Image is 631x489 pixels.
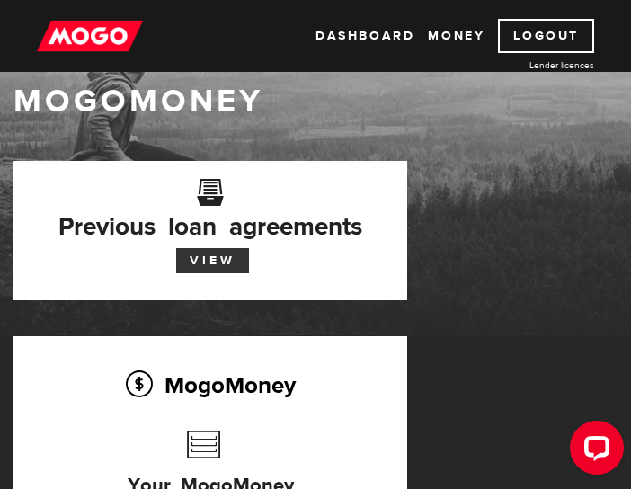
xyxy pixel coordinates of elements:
[40,366,380,404] h2: MogoMoney
[40,191,380,236] h3: Previous loan agreements
[37,19,143,53] img: mogo_logo-11ee424be714fa7cbb0f0f49df9e16ec.png
[315,19,414,53] a: Dashboard
[428,19,484,53] a: Money
[555,413,631,489] iframe: LiveChat chat widget
[459,58,594,72] a: Lender licences
[176,248,249,273] a: View
[498,19,594,53] a: Logout
[13,83,618,120] h1: MogoMoney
